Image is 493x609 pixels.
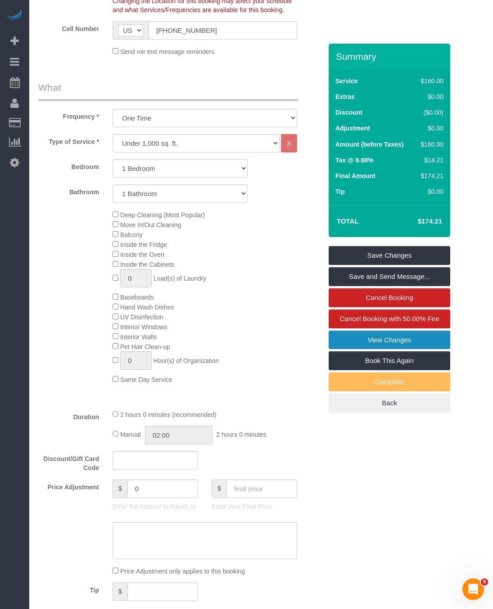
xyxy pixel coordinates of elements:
[335,187,345,196] label: Tip
[417,156,443,165] div: $14.21
[32,582,106,595] label: Tip
[417,76,443,85] div: $160.00
[329,394,450,412] a: Back
[120,304,174,311] span: Hand Wash Dishes
[154,275,207,282] span: Load(s) of Laundry
[329,331,450,349] a: View Changes
[417,92,443,101] div: $0.00
[113,479,127,498] span: $
[120,411,217,418] span: 2 hours 0 minutes (recommended)
[120,376,172,383] span: Same Day Service
[329,288,450,307] a: Cancel Booking
[120,568,245,575] span: Price Adjustment only applies to this booking
[329,309,450,328] a: Cancel Booking with 50.00% Fee
[32,184,106,197] label: Bathroom
[212,479,226,498] span: $
[120,231,143,238] span: Balcony
[417,140,443,149] div: $160.00
[120,431,141,438] span: Manual
[226,479,297,498] input: final price
[335,171,375,180] label: Final Amount
[329,267,450,286] a: Save and Send Message...
[154,357,219,364] span: Hour(s) of Organization
[335,76,358,85] label: Service
[212,502,297,511] p: Enter your Final Price
[335,156,373,165] label: Tax @ 8.88%
[32,451,106,472] label: Discount/Gift Card Code
[32,109,106,121] label: Frequency *
[120,48,214,55] span: Send me text message reminders
[120,221,181,228] span: Move In/Out Cleaning
[417,108,443,117] div: ($0.00)
[417,171,443,180] div: $174.21
[32,21,106,33] label: Cell Number
[337,217,359,225] strong: Total
[417,187,443,196] div: $0.00
[5,9,23,22] img: Automaid Logo
[120,343,170,350] span: Pet Hair Clean-up
[113,502,198,511] p: Enter the Amount to Adjust, or
[32,134,106,146] label: Type of Service *
[120,333,157,340] span: Interior Walls
[32,159,106,171] label: Bedroom
[391,218,442,225] h4: $174.21
[335,92,355,101] label: Extras
[120,211,205,219] span: Deep Cleaning (Most Popular)
[217,431,267,438] span: 2 hours 0 minutes
[38,81,299,101] legend: What
[120,294,154,301] span: Baseboards
[340,315,439,322] span: Cancel Booking with 50.00% Fee
[335,124,370,133] label: Adjustment
[120,251,164,258] span: Inside the Oven
[329,351,450,370] a: Book This Again
[462,578,484,600] iframe: Intercom live chat
[335,140,403,149] label: Amount (before Taxes)
[120,241,167,248] span: Inside the Fridge
[120,313,163,321] span: UV Disinfection
[336,51,446,62] h3: Summary
[32,409,106,421] label: Duration
[417,124,443,133] div: $0.00
[32,479,106,492] label: Price Adjustment
[481,578,488,586] span: 5
[149,21,297,40] input: Cell Number
[120,261,174,268] span: Inside the Cabinets
[335,108,362,117] label: Discount
[120,323,167,331] span: Interior Windows
[113,582,127,601] span: $
[329,246,450,265] a: Save Changes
